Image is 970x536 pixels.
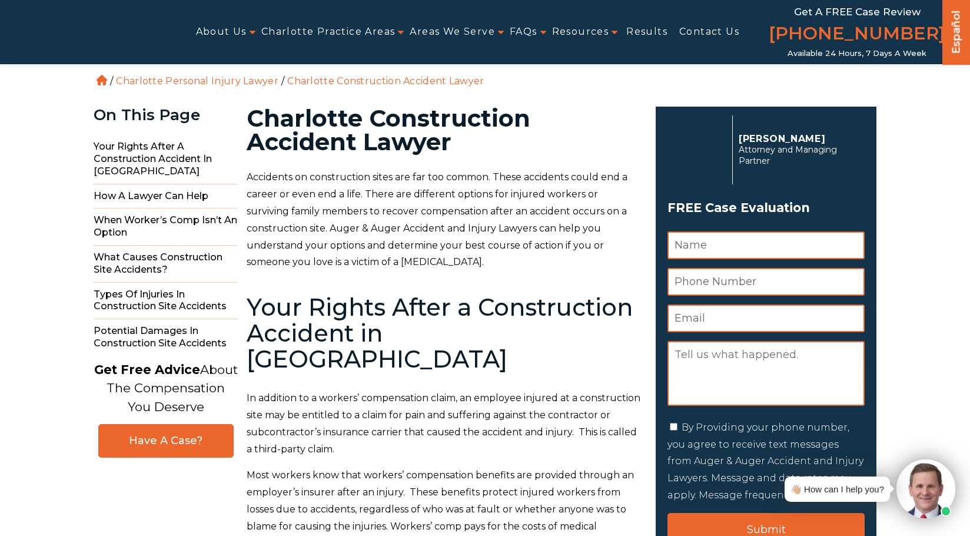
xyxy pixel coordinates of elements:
div: On This Page [94,107,238,124]
a: Charlotte Personal Injury Lawyer [116,75,278,87]
span: How a Lawyer Can Help [94,184,238,209]
a: Contact Us [679,19,739,45]
span: What Causes Construction Site Accidents? [94,246,238,283]
span: Types of Injuries in Construction Site Accidents [94,283,238,320]
span: When Worker’s Comp Isn’t an Option [94,209,238,246]
label: By Providing your phone number, you agree to receive text messages from Auger & Auger Accident an... [667,422,863,501]
a: About Us [196,19,247,45]
a: [PHONE_NUMBER] [769,21,945,49]
span: Potential Damages in Construction Site Accidents [94,319,238,356]
img: Herbert Auger [667,120,726,179]
input: Phone Number [667,268,865,296]
h2: Your Rights After a Construction Accident in [GEOGRAPHIC_DATA] [247,295,642,372]
a: Home [97,75,107,85]
p: In addition to a workers’ compensation claim, an employee injured at a construction site may be e... [247,390,642,458]
a: Areas We Serve [410,19,495,45]
img: Auger & Auger Accident and Injury Lawyers Logo [7,20,167,44]
input: Email [667,305,865,332]
span: Your Rights After a Construction Accident in [GEOGRAPHIC_DATA] [94,135,238,184]
span: FREE Case Evaluation [667,197,865,219]
a: Resources [552,19,609,45]
div: 👋🏼 How can I help you? [790,481,884,497]
a: Charlotte Practice Areas [261,19,396,45]
p: About The Compensation You Deserve [94,360,238,416]
a: Have A Case? [98,424,234,458]
p: [PERSON_NAME] [739,133,858,144]
img: Intaker widget Avatar [896,459,955,518]
span: Get a FREE Case Review [794,6,921,18]
span: Available 24 Hours, 7 Days a Week [788,49,926,58]
p: Accidents on construction sites are far too common. These accidents could end a career or even en... [247,169,642,271]
span: Attorney and Managing Partner [739,144,858,167]
strong: Get Free Advice [94,362,200,377]
input: Name [667,231,865,259]
a: Results [626,19,667,45]
h1: Charlotte Construction Accident Lawyer [247,107,642,154]
span: Have A Case? [111,434,221,448]
li: Charlotte Construction Accident Lawyer [284,75,487,87]
a: FAQs [510,19,537,45]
